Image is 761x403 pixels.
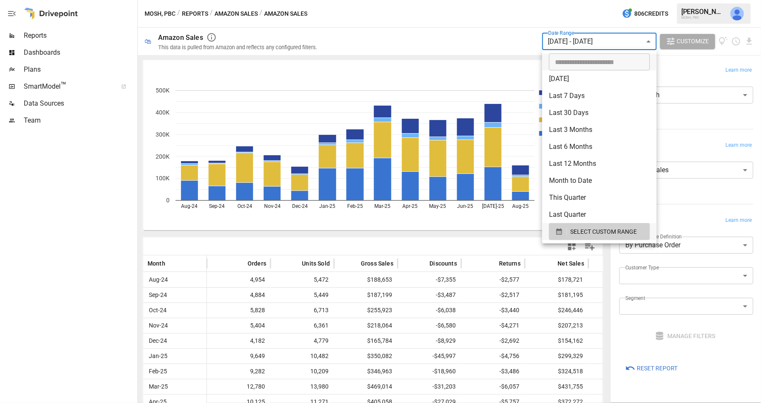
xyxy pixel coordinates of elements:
li: Last 6 Months [542,138,657,155]
span: SELECT CUSTOM RANGE [570,227,637,237]
li: Last 3 Months [542,121,657,138]
li: This Quarter [542,189,657,206]
li: Last 12 Months [542,155,657,172]
li: Last 30 Days [542,104,657,121]
li: Last 7 Days [542,87,657,104]
li: Month to Date [542,172,657,189]
li: Last Quarter [542,206,657,223]
button: SELECT CUSTOM RANGE [549,223,650,240]
li: [DATE] [542,70,657,87]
